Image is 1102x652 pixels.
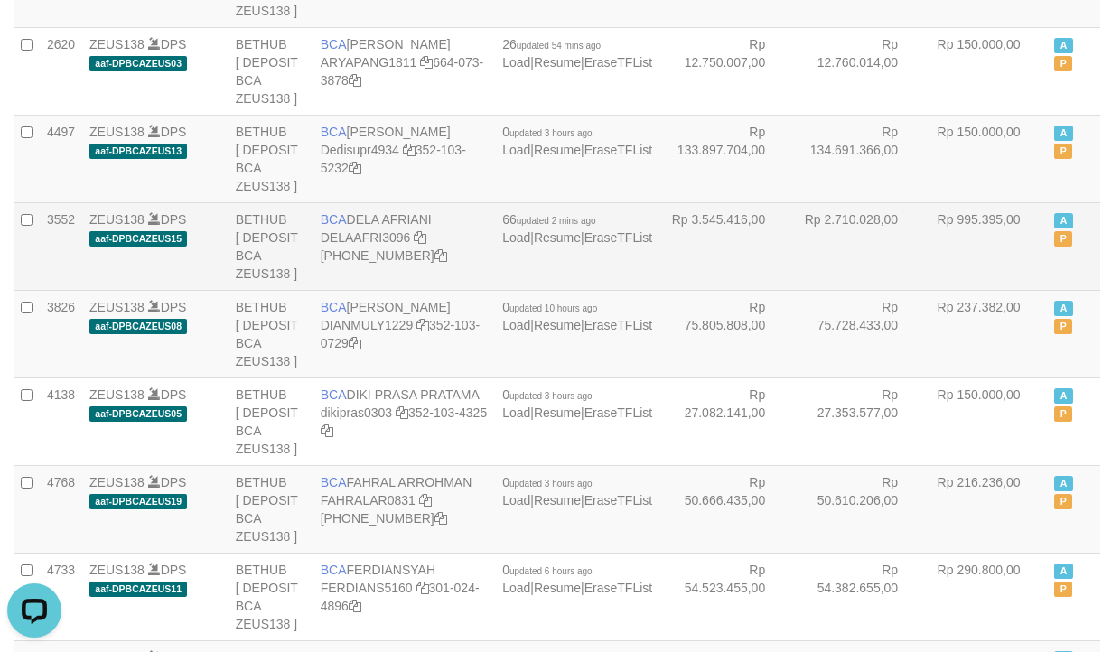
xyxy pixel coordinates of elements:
[40,115,82,202] td: 4497
[502,212,595,227] span: 66
[517,41,601,51] span: updated 54 mins ago
[502,475,652,508] span: | |
[502,475,593,489] span: 0
[349,599,361,613] a: Copy 3010244896 to clipboard
[82,202,229,290] td: DPS
[502,300,597,314] span: 0
[321,563,347,577] span: BCA
[792,27,925,115] td: Rp 12.760.014,00
[229,27,313,115] td: BETHUB [ DEPOSIT BCA ZEUS138 ]
[89,56,187,71] span: aaf-DPBCAZEUS03
[502,37,652,70] span: | |
[1054,494,1072,509] span: Paused
[82,553,229,640] td: DPS
[659,202,792,290] td: Rp 3.545.416,00
[659,553,792,640] td: Rp 54.523.455,00
[89,494,187,509] span: aaf-DPBCAZEUS19
[40,202,82,290] td: 3552
[321,405,392,420] a: dikipras0303
[82,465,229,553] td: DPS
[321,55,417,70] a: ARYAPANG1811
[321,493,416,508] a: FAHRALAR0831
[509,128,593,138] span: updated 3 hours ago
[792,465,925,553] td: Rp 50.610.206,00
[396,405,408,420] a: Copy dikipras0303 to clipboard
[89,387,145,402] a: ZEUS138
[321,475,347,489] span: BCA
[321,424,333,438] a: Copy 3521034325 to clipboard
[89,300,145,314] a: ZEUS138
[509,479,593,489] span: updated 3 hours ago
[509,391,593,401] span: updated 3 hours ago
[313,465,495,553] td: FAHRAL ARROHMAN [PHONE_NUMBER]
[502,230,530,245] a: Load
[349,73,361,88] a: Copy 6640733878 to clipboard
[229,290,313,377] td: BETHUB [ DEPOSIT BCA ZEUS138 ]
[584,318,652,332] a: EraseTFList
[89,319,187,334] span: aaf-DPBCAZEUS08
[534,581,581,595] a: Resume
[416,581,429,595] a: Copy FERDIANS5160 to clipboard
[502,125,652,157] span: | |
[40,377,82,465] td: 4138
[534,143,581,157] a: Resume
[1054,406,1072,422] span: Paused
[792,115,925,202] td: Rp 134.691.366,00
[321,300,347,314] span: BCA
[502,318,530,332] a: Load
[659,115,792,202] td: Rp 133.897.704,00
[584,230,652,245] a: EraseTFList
[321,37,347,51] span: BCA
[82,115,229,202] td: DPS
[502,581,530,595] a: Load
[792,202,925,290] td: Rp 2.710.028,00
[584,581,652,595] a: EraseTFList
[229,377,313,465] td: BETHUB [ DEPOSIT BCA ZEUS138 ]
[313,553,495,640] td: FERDIANSYAH 301-024-4896
[321,581,413,595] a: FERDIANS5160
[89,582,187,597] span: aaf-DPBCAZEUS11
[534,230,581,245] a: Resume
[1054,319,1072,334] span: Paused
[89,144,187,159] span: aaf-DPBCAZEUS13
[40,465,82,553] td: 4768
[89,475,145,489] a: ZEUS138
[1054,564,1072,579] span: Active
[321,212,347,227] span: BCA
[925,202,1047,290] td: Rp 995.395,00
[502,212,652,245] span: | |
[792,553,925,640] td: Rp 54.382.655,00
[321,125,347,139] span: BCA
[403,143,416,157] a: Copy Dedisupr4934 to clipboard
[40,290,82,377] td: 3826
[534,493,581,508] a: Resume
[434,248,447,263] a: Copy 8692458639 to clipboard
[1054,476,1072,491] span: Active
[1054,301,1072,316] span: Active
[584,405,652,420] a: EraseTFList
[792,377,925,465] td: Rp 27.353.577,00
[313,377,495,465] td: DIKI PRASA PRATAMA 352-103-4325
[925,553,1047,640] td: Rp 290.800,00
[1054,38,1072,53] span: Active
[313,27,495,115] td: [PERSON_NAME] 664-073-3878
[502,387,652,420] span: | |
[229,202,313,290] td: BETHUB [ DEPOSIT BCA ZEUS138 ]
[659,290,792,377] td: Rp 75.805.808,00
[321,387,347,402] span: BCA
[659,465,792,553] td: Rp 50.666.435,00
[502,125,593,139] span: 0
[1054,213,1072,228] span: Active
[229,465,313,553] td: BETHUB [ DEPOSIT BCA ZEUS138 ]
[313,115,495,202] td: [PERSON_NAME] 352-103-5232
[82,290,229,377] td: DPS
[509,566,593,576] span: updated 6 hours ago
[40,27,82,115] td: 2620
[659,27,792,115] td: Rp 12.750.007,00
[925,465,1047,553] td: Rp 216.236,00
[659,377,792,465] td: Rp 27.082.141,00
[419,493,432,508] a: Copy FAHRALAR0831 to clipboard
[1054,126,1072,141] span: Active
[534,318,581,332] a: Resume
[792,290,925,377] td: Rp 75.728.433,00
